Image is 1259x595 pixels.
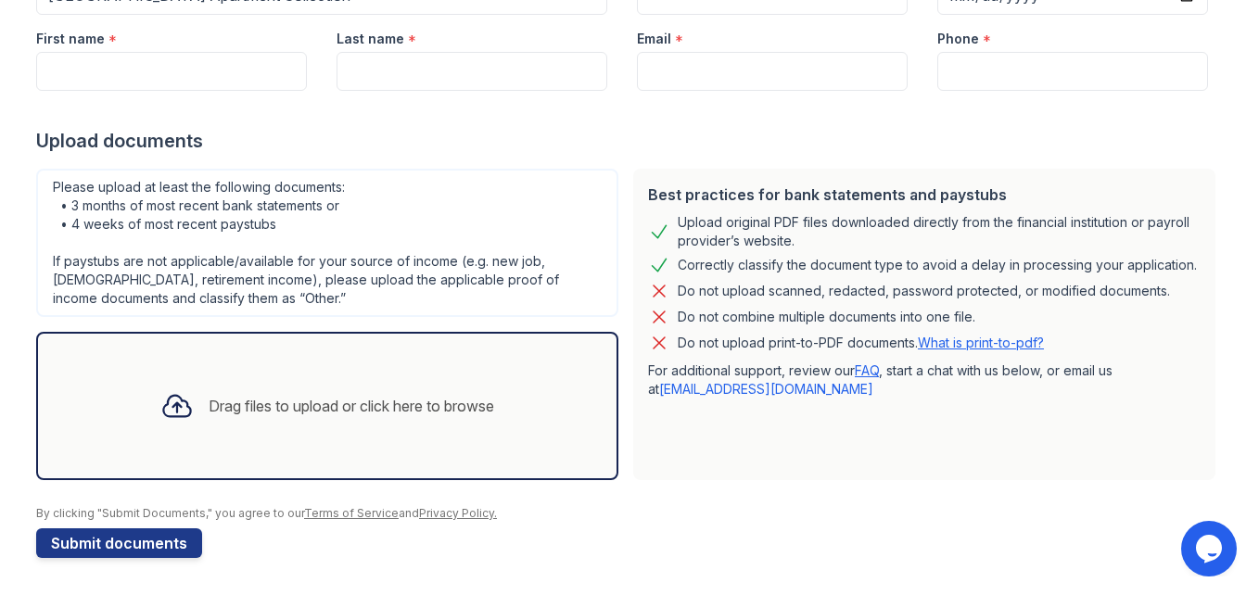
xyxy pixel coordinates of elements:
[678,334,1044,352] p: Do not upload print-to-PDF documents.
[678,213,1201,250] div: Upload original PDF files downloaded directly from the financial institution or payroll provider’...
[678,306,975,328] div: Do not combine multiple documents into one file.
[659,381,873,397] a: [EMAIL_ADDRESS][DOMAIN_NAME]
[678,280,1170,302] div: Do not upload scanned, redacted, password protected, or modified documents.
[678,254,1197,276] div: Correctly classify the document type to avoid a delay in processing your application.
[419,506,497,520] a: Privacy Policy.
[304,506,399,520] a: Terms of Service
[648,184,1201,206] div: Best practices for bank statements and paystubs
[855,362,879,378] a: FAQ
[36,128,1223,154] div: Upload documents
[36,528,202,558] button: Submit documents
[209,395,494,417] div: Drag files to upload or click here to browse
[648,361,1201,399] p: For additional support, review our , start a chat with us below, or email us at
[36,30,105,48] label: First name
[918,335,1044,350] a: What is print-to-pdf?
[937,30,979,48] label: Phone
[637,30,671,48] label: Email
[36,169,618,317] div: Please upload at least the following documents: • 3 months of most recent bank statements or • 4 ...
[36,506,1223,521] div: By clicking "Submit Documents," you agree to our and
[1181,521,1240,576] iframe: chat widget
[337,30,404,48] label: Last name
